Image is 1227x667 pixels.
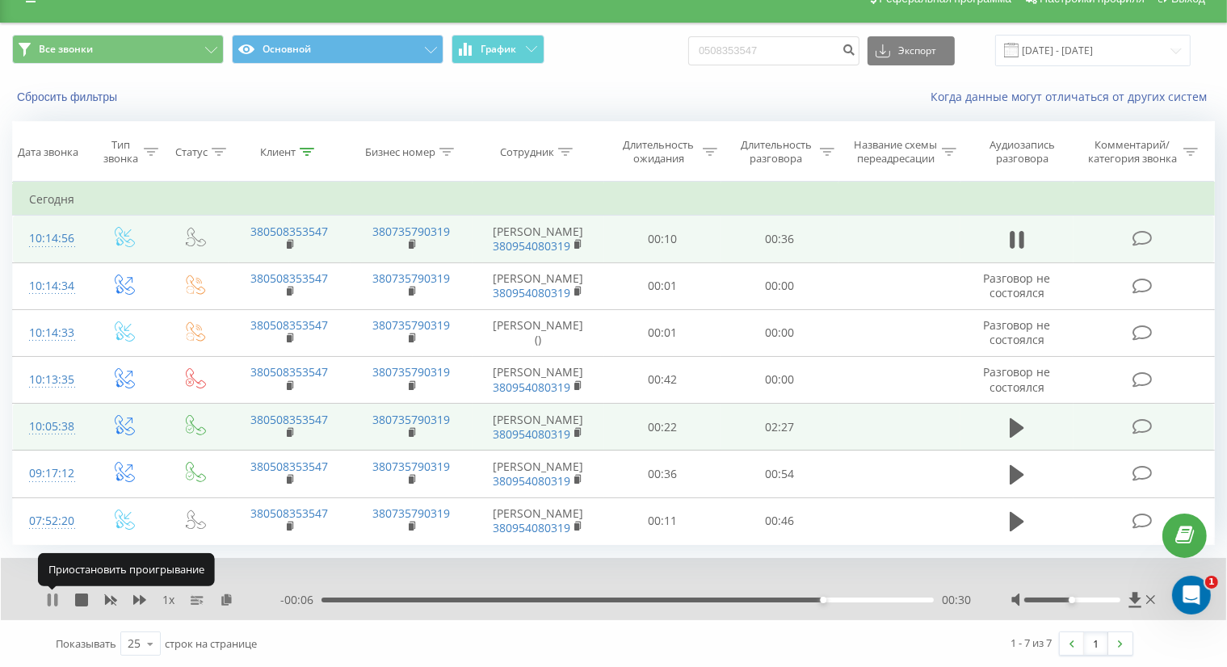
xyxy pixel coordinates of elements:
td: [PERSON_NAME] [473,451,604,497]
div: Бизнес номер [365,145,435,159]
td: 00:00 [721,262,838,309]
a: 380508353547 [250,224,328,239]
input: Поиск по номеру [688,36,859,65]
span: Все звонки [39,43,93,56]
td: 00:00 [721,309,838,356]
div: Длительность ожидания [619,138,699,166]
td: [PERSON_NAME] [473,497,604,544]
td: 00:46 [721,497,838,544]
div: 10:13:35 [29,364,71,396]
button: Экспорт [868,36,955,65]
td: 00:00 [721,356,838,403]
div: 07:52:20 [29,505,71,537]
div: 09:17:12 [29,458,71,489]
span: 1 [1205,576,1218,589]
a: 380508353547 [250,364,328,380]
div: Accessibility label [1069,597,1075,603]
a: 380954080319 [493,285,570,300]
a: 380508353547 [250,317,328,333]
a: 380735790319 [372,459,450,474]
a: 380508353547 [250,459,328,474]
a: 380735790319 [372,412,450,427]
a: 1 [1084,632,1108,655]
div: 1 - 7 из 7 [1011,635,1052,651]
td: 00:36 [721,216,838,262]
span: Разговор не состоялся [983,317,1050,347]
a: 380735790319 [372,505,450,521]
td: 00:01 [604,262,721,309]
td: [PERSON_NAME] [473,262,604,309]
span: Разговор не состоялся [983,364,1050,394]
div: Аудиозапись разговора [975,138,1069,166]
div: 10:05:38 [29,411,71,443]
span: - 00:06 [280,592,321,608]
a: 380735790319 [372,364,450,380]
div: Клиент [260,145,296,159]
td: 00:42 [604,356,721,403]
span: Разговор не состоялся [983,271,1050,300]
div: Длительность разговора [736,138,816,166]
span: Показывать [56,636,116,651]
td: 00:10 [604,216,721,262]
a: 380954080319 [493,380,570,395]
td: [PERSON_NAME] [473,216,604,262]
a: 380508353547 [250,271,328,286]
td: [PERSON_NAME] () [473,309,604,356]
td: 00:11 [604,497,721,544]
iframe: Intercom live chat [1172,576,1211,615]
td: 00:36 [604,451,721,497]
a: 380954080319 [493,520,570,535]
div: Статус [175,145,208,159]
td: [PERSON_NAME] [473,404,604,451]
td: 00:54 [721,451,838,497]
div: Приостановить проигрывание [38,553,215,585]
a: 380735790319 [372,271,450,286]
div: 10:14:33 [29,317,71,349]
button: Основной [232,35,443,64]
a: 380954080319 [493,238,570,254]
span: 00:30 [942,592,971,608]
a: 380508353547 [250,412,328,427]
div: Сотрудник [500,145,554,159]
a: 380954080319 [493,473,570,489]
div: Дата звонка [18,145,78,159]
button: График [452,35,544,64]
a: 380735790319 [372,317,450,333]
span: График [481,44,517,55]
button: Все звонки [12,35,224,64]
td: 00:22 [604,404,721,451]
div: 25 [128,636,141,652]
a: Когда данные могут отличаться от других систем [931,89,1215,104]
td: 00:01 [604,309,721,356]
td: 02:27 [721,404,838,451]
a: 380954080319 [493,426,570,442]
div: Название схемы переадресации [853,138,938,166]
span: строк на странице [165,636,257,651]
button: Сбросить фильтры [12,90,125,104]
div: Комментарий/категория звонка [1085,138,1179,166]
a: 380508353547 [250,505,328,521]
div: 10:14:56 [29,223,71,254]
div: Тип звонка [102,138,140,166]
a: 380735790319 [372,224,450,239]
span: 1 x [162,592,174,608]
div: Accessibility label [820,597,826,603]
td: Сегодня [13,183,1215,216]
div: 10:14:34 [29,271,71,302]
td: [PERSON_NAME] [473,356,604,403]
